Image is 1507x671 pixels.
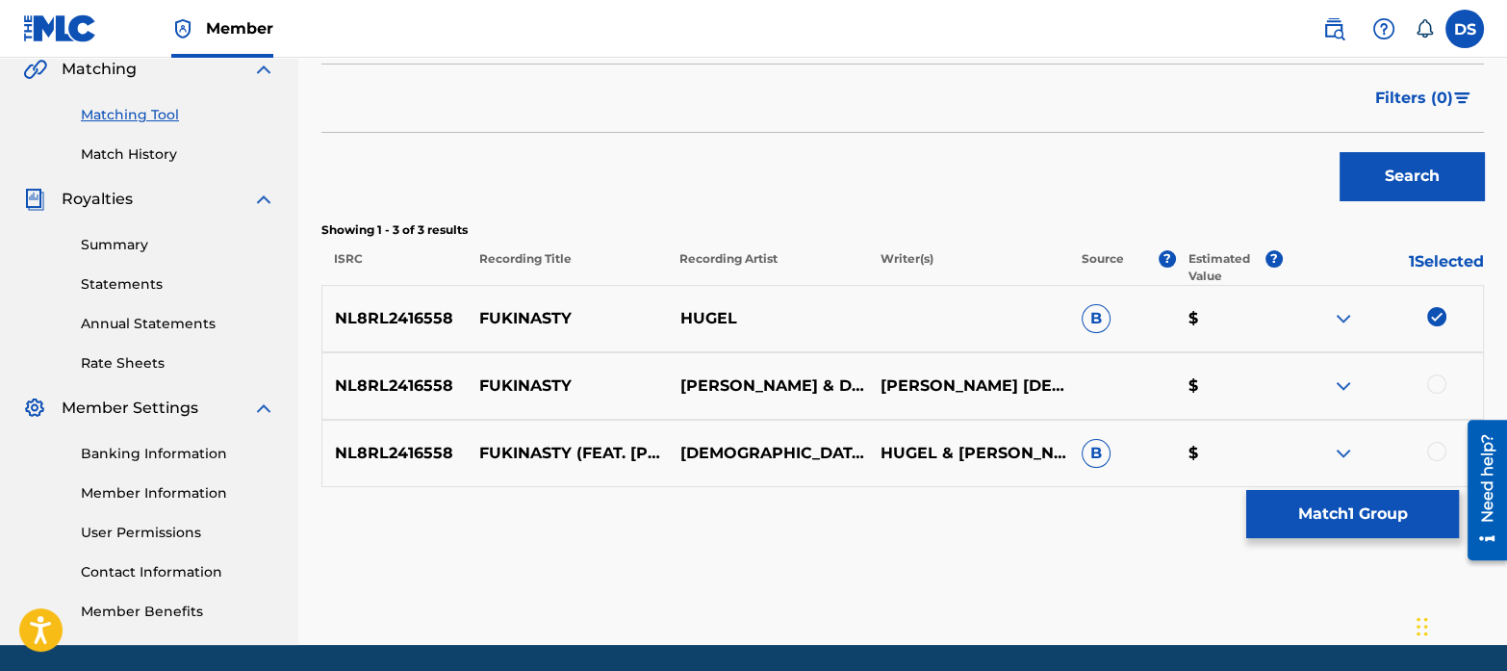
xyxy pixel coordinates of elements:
a: Matching Tool [81,105,275,125]
img: expand [252,397,275,420]
p: NL8RL2416558 [322,442,467,465]
img: expand [1332,374,1355,398]
iframe: Chat Widget [1411,579,1507,671]
img: Top Rightsholder [171,17,194,40]
span: B [1082,304,1111,333]
a: Banking Information [81,444,275,464]
div: Drag [1417,598,1428,656]
p: $ [1176,307,1283,330]
a: Match History [81,144,275,165]
img: expand [1332,307,1355,330]
span: Royalties [62,188,133,211]
p: NL8RL2416558 [322,374,467,398]
p: [PERSON_NAME] [DEMOGRAPHIC_DATA] ABBASLAURENT ATTAL [868,374,1069,398]
span: B [1082,439,1111,468]
a: Summary [81,235,275,255]
span: Member Settings [62,397,198,420]
div: Notifications [1415,19,1434,39]
span: ? [1265,250,1283,268]
p: HUGEL [668,307,869,330]
a: Annual Statements [81,314,275,334]
img: help [1372,17,1395,40]
p: ISRC [321,250,466,285]
p: [PERSON_NAME] & DANCE AND [PERSON_NAME] FEATURING [PERSON_NAME] [668,374,869,398]
img: expand [252,188,275,211]
img: filter [1454,92,1470,104]
a: Contact Information [81,562,275,582]
a: Member Information [81,483,275,503]
a: User Permissions [81,523,275,543]
img: deselect [1427,307,1446,326]
p: Recording Title [466,250,667,285]
img: Royalties [23,188,46,211]
p: Writer(s) [868,250,1069,285]
img: expand [1332,442,1355,465]
button: Match1 Group [1246,490,1459,538]
p: Recording Artist [667,250,868,285]
button: Filters (0) [1364,74,1484,122]
p: FUKINASTY (FEAT. [PERSON_NAME]) [467,442,668,465]
span: ? [1159,250,1176,268]
span: Matching [62,58,137,81]
iframe: Resource Center [1453,412,1507,567]
img: MLC Logo [23,14,97,42]
div: User Menu [1445,10,1484,48]
span: Member [206,17,273,39]
p: FUKINASTY [467,374,668,398]
img: Matching [23,58,47,81]
button: Search [1340,152,1484,200]
p: [DEMOGRAPHIC_DATA] BEE [668,442,869,465]
img: Member Settings [23,397,46,420]
a: Rate Sheets [81,353,275,374]
p: Source [1082,250,1124,285]
p: 1 Selected [1283,250,1484,285]
span: Filters ( 0 ) [1375,87,1453,110]
img: expand [252,58,275,81]
p: $ [1176,374,1283,398]
p: HUGEL & [PERSON_NAME] & DANCE [868,442,1069,465]
p: FUKINASTY [467,307,668,330]
a: Member Benefits [81,602,275,622]
a: Public Search [1315,10,1353,48]
p: Showing 1 - 3 of 3 results [321,221,1484,239]
img: search [1322,17,1345,40]
p: Estimated Value [1188,250,1265,285]
p: NL8RL2416558 [322,307,467,330]
a: Statements [81,274,275,295]
div: Help [1365,10,1403,48]
p: $ [1176,442,1283,465]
